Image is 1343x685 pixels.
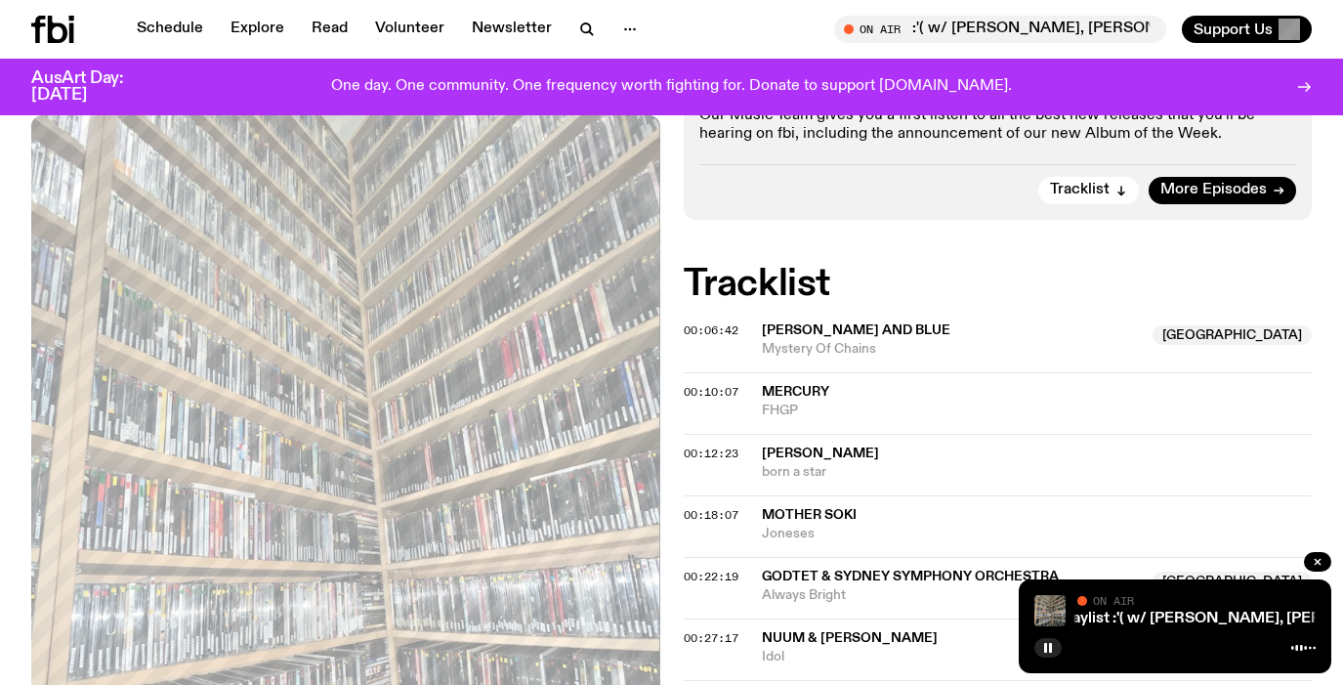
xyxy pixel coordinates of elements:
p: Our Music Team gives you a first listen to all the best new releases that you'll be hearing on fb... [699,107,1297,144]
a: Read [300,16,359,43]
span: Tracklist [1050,183,1110,197]
button: Tracklist [1038,177,1139,204]
h3: AusArt Day: [DATE] [31,70,156,104]
h2: Tracklist [684,267,1313,302]
span: GODTET & Sydney Symphony Orchestra [762,570,1059,583]
span: [PERSON_NAME] [762,447,879,460]
a: Explore [219,16,296,43]
span: born a star [762,463,1313,482]
span: [PERSON_NAME] and Blue [762,323,950,337]
span: 00:22:19 [684,569,738,584]
span: Mystery Of Chains [762,340,1142,359]
span: 00:18:07 [684,507,738,523]
span: 00:10:07 [684,384,738,400]
a: Volunteer [363,16,456,43]
span: Support Us [1194,21,1273,38]
span: More Episodes [1160,183,1267,197]
a: Newsletter [460,16,564,43]
span: Joneses [762,525,1313,543]
span: 00:12:23 [684,446,738,461]
span: nuum & [PERSON_NAME] [762,631,938,645]
span: FHGP [762,402,1313,420]
span: Mother Soki [762,508,857,522]
span: On Air [1093,594,1134,607]
button: On AirThe Playlist / [PERSON_NAME]'s Last Playlist :'( w/ [PERSON_NAME], [PERSON_NAME], [PERSON_N... [834,16,1166,43]
span: [GEOGRAPHIC_DATA] [1153,572,1312,591]
span: Always Bright [762,586,1142,605]
a: More Episodes [1149,177,1296,204]
span: [GEOGRAPHIC_DATA] [1153,325,1312,345]
span: Mercury [762,385,829,399]
a: Schedule [125,16,215,43]
span: 00:06:42 [684,322,738,338]
button: Support Us [1182,16,1312,43]
span: 00:27:17 [684,630,738,646]
img: A corner shot of the fbi music library [1034,595,1066,626]
span: Idol [762,648,1142,666]
p: One day. One community. One frequency worth fighting for. Donate to support [DOMAIN_NAME]. [331,78,1012,96]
